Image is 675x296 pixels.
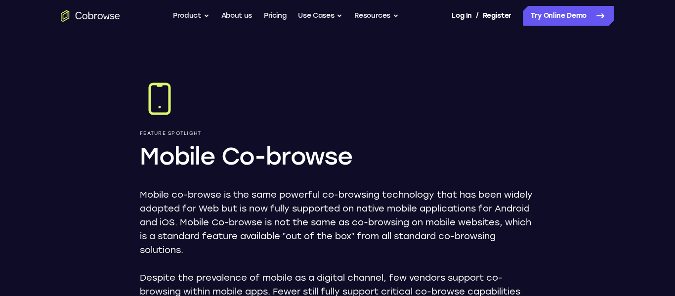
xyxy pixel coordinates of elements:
button: Use Cases [298,6,342,26]
button: Product [173,6,210,26]
a: Pricing [264,6,287,26]
a: Log In [452,6,471,26]
h1: Mobile Co-browse [140,140,535,172]
a: About us [221,6,252,26]
p: Mobile co-browse is the same powerful co-browsing technology that has been widely adopted for Web... [140,188,535,257]
a: Go to the home page [61,10,120,22]
p: Feature Spotlight [140,130,535,136]
img: Mobile Co-browse [140,79,179,119]
a: Register [483,6,511,26]
span: / [476,10,479,22]
a: Try Online Demo [523,6,614,26]
button: Resources [354,6,399,26]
